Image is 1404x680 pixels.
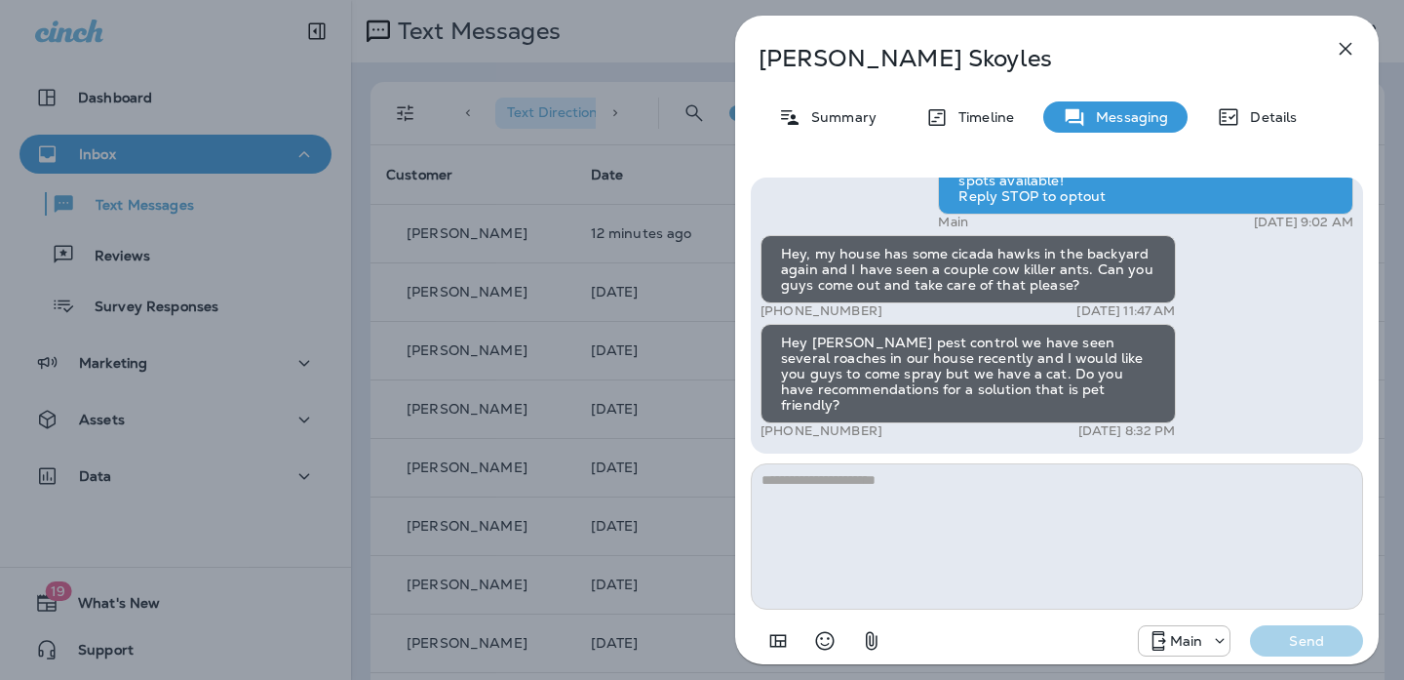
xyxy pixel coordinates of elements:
p: [DATE] 8:32 PM [1078,423,1176,439]
p: [DATE] 9:02 AM [1254,215,1353,230]
p: [PHONE_NUMBER] [760,303,882,319]
div: Hey [PERSON_NAME] pest control we have seen several roaches in our house recently and I would lik... [760,324,1176,423]
div: +1 (817) 482-3792 [1139,629,1230,653]
p: Main [1170,633,1203,649]
p: [PERSON_NAME] Skoyles [759,45,1291,72]
p: [DATE] 11:47 AM [1076,303,1175,319]
button: Select an emoji [805,621,844,660]
p: Details [1240,109,1297,125]
div: Hey, my house has some cicada hawks in the backyard again and I have seen a couple cow killer ant... [760,235,1176,303]
p: Main [938,215,968,230]
button: Add in a premade template [759,621,798,660]
p: [PHONE_NUMBER] [760,423,882,439]
p: Summary [801,109,877,125]
p: Timeline [949,109,1014,125]
p: Messaging [1086,109,1168,125]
